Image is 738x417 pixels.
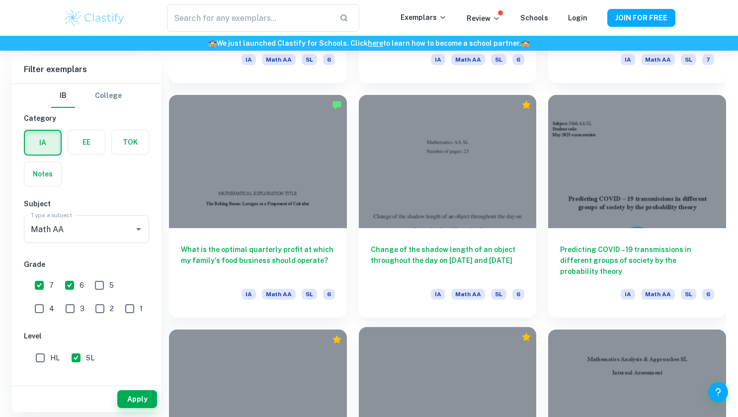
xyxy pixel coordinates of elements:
[63,8,126,28] img: Clastify logo
[323,54,335,65] span: 6
[491,54,506,65] span: SL
[451,54,485,65] span: Math AA
[51,84,75,108] button: IB
[323,289,335,300] span: 6
[208,39,217,47] span: 🏫
[521,39,530,47] span: 🏫
[112,130,149,154] button: TOK
[521,100,531,110] div: Premium
[24,198,149,209] h6: Subject
[140,303,143,314] span: 1
[681,289,696,300] span: SL
[641,54,675,65] span: Math AA
[520,14,548,22] a: Schools
[24,331,149,341] h6: Level
[95,84,122,108] button: College
[431,289,445,300] span: IA
[431,54,445,65] span: IA
[24,113,149,124] h6: Category
[242,54,256,65] span: IA
[702,289,714,300] span: 6
[621,289,635,300] span: IA
[371,244,525,277] h6: Change of the shadow length of an object throughout the day on [DATE] and [DATE]
[302,289,317,300] span: SL
[12,56,161,83] h6: Filter exemplars
[467,13,500,24] p: Review
[621,54,635,65] span: IA
[262,54,296,65] span: Math AA
[302,54,317,65] span: SL
[51,84,122,108] div: Filter type choice
[2,38,736,49] h6: We just launched Clastify for Schools. Click to learn how to become a school partner.
[491,289,506,300] span: SL
[708,382,728,402] button: Help and Feedback
[80,303,84,314] span: 3
[49,303,54,314] span: 4
[24,162,61,186] button: Notes
[24,259,149,270] h6: Grade
[242,289,256,300] span: IA
[169,95,347,318] a: What is the optimal quarterly profit at which my family's food business should operate?IAMath AASL6
[49,280,54,291] span: 7
[181,244,335,277] h6: What is the optimal quarterly profit at which my family's food business should operate?
[681,54,696,65] span: SL
[50,352,60,363] span: HL
[368,39,383,47] a: here
[80,280,84,291] span: 6
[117,390,157,408] button: Apply
[451,289,485,300] span: Math AA
[332,100,342,110] img: Marked
[24,380,149,391] h6: Session
[512,54,524,65] span: 6
[86,352,94,363] span: SL
[332,334,342,344] div: Premium
[607,9,675,27] button: JOIN FOR FREE
[401,12,447,23] p: Exemplars
[359,95,537,318] a: Change of the shadow length of an object throughout the day on [DATE] and [DATE]IAMath AASL6
[167,4,331,32] input: Search for any exemplars...
[262,289,296,300] span: Math AA
[68,130,105,154] button: EE
[512,289,524,300] span: 6
[560,244,714,277] h6: Predicting COVID – 19 transmissions in different groups of society by the probability theory
[110,303,114,314] span: 2
[521,332,531,342] div: Premium
[109,280,114,291] span: 5
[641,289,675,300] span: Math AA
[25,131,61,155] button: IA
[548,95,726,318] a: Predicting COVID – 19 transmissions in different groups of society by the probability theoryIAMat...
[568,14,587,22] a: Login
[132,222,146,236] button: Open
[702,54,714,65] span: 7
[31,211,72,219] label: Type a subject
